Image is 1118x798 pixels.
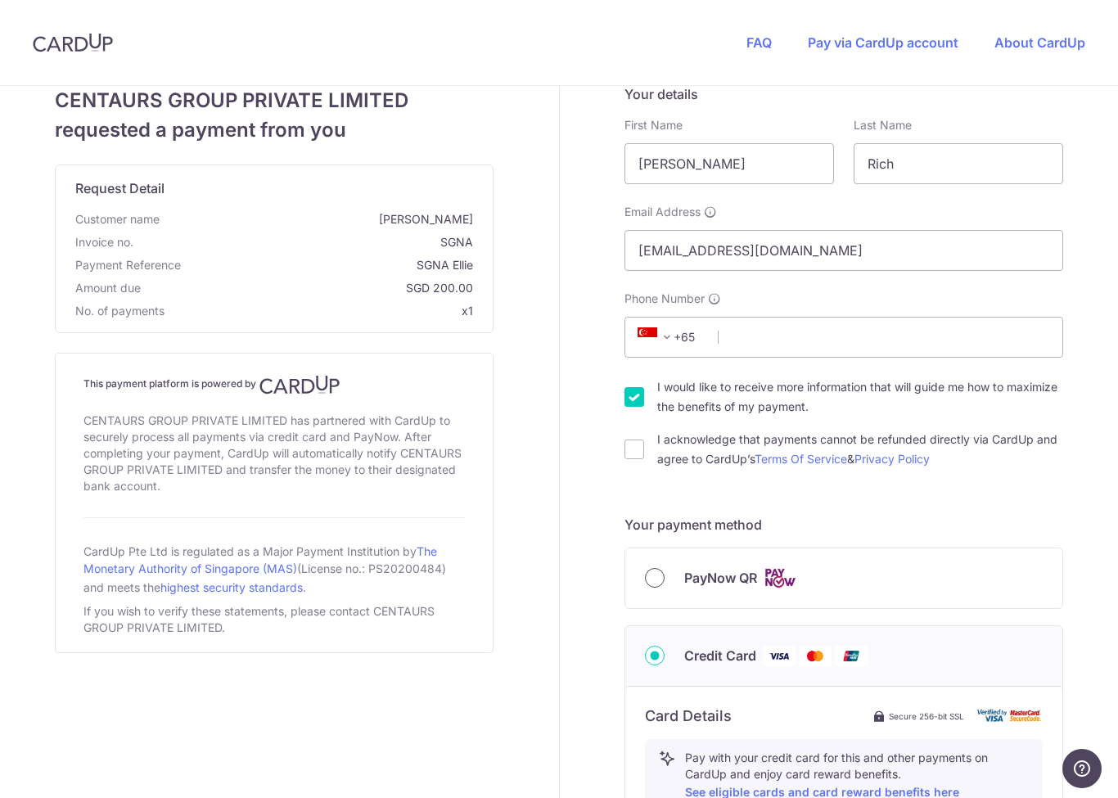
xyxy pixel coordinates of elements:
span: Email Address [624,204,701,220]
span: Invoice no. [75,234,133,250]
label: I acknowledge that payments cannot be refunded directly via CardUp and agree to CardUp’s & [657,430,1063,469]
div: CardUp Pte Ltd is regulated as a Major Payment Institution by (License no.: PS20200484) and meets... [83,538,465,600]
a: About CardUp [994,34,1085,51]
iframe: Opens a widget where you can find more information [1062,749,1102,790]
a: Terms Of Service [755,452,847,466]
img: Union Pay [835,646,868,666]
span: SGNA Ellie [187,257,473,273]
div: CENTAURS GROUP PRIVATE LIMITED has partnered with CardUp to securely process all payments via cre... [83,409,465,498]
a: Privacy Policy [854,452,930,466]
a: Pay via CardUp account [808,34,958,51]
h5: Your payment method [624,515,1063,534]
img: Mastercard [799,646,832,666]
span: Secure 256-bit SSL [889,710,964,723]
span: +65 [638,327,677,347]
span: No. of payments [75,303,165,319]
h6: Card Details [645,706,732,726]
span: SGNA [140,234,473,250]
span: SGD 200.00 [147,280,473,296]
div: If you wish to verify these statements, please contact CENTAURS GROUP PRIVATE LIMITED. [83,600,465,639]
img: CardUp [33,33,113,52]
span: x1 [462,304,473,318]
span: Credit Card [684,646,756,665]
input: Last name [854,143,1063,184]
img: Visa [763,646,796,666]
span: +65 [633,327,706,347]
a: highest security standards [160,580,303,594]
div: Credit Card Visa Mastercard Union Pay [645,646,1043,666]
label: First Name [624,117,683,133]
span: PayNow QR [684,568,757,588]
div: PayNow QR Cards logo [645,568,1043,588]
span: translation missing: en.payment_reference [75,258,181,272]
span: CENTAURS GROUP PRIVATE LIMITED [55,86,494,115]
input: First name [624,143,834,184]
img: card secure [977,709,1043,723]
h4: This payment platform is powered by [83,375,465,394]
span: Phone Number [624,291,705,307]
img: CardUp [259,375,340,394]
span: translation missing: en.request_detail [75,180,165,196]
span: Amount due [75,280,141,296]
img: Cards logo [764,568,796,588]
span: [PERSON_NAME] [166,211,473,228]
span: Customer name [75,211,160,228]
span: requested a payment from you [55,115,494,145]
a: FAQ [746,34,772,51]
label: I would like to receive more information that will guide me how to maximize the benefits of my pa... [657,377,1063,417]
h5: Your details [624,84,1063,104]
label: Last Name [854,117,912,133]
input: Email address [624,230,1063,271]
